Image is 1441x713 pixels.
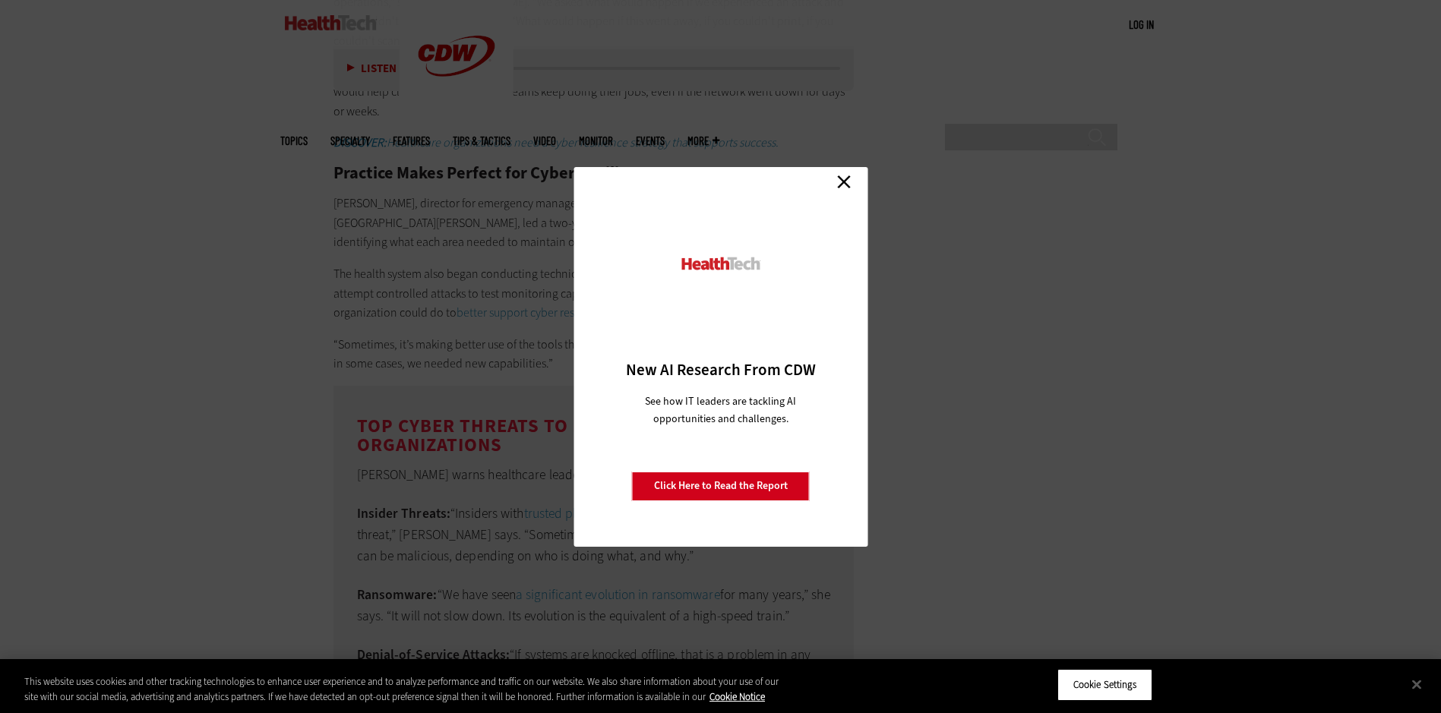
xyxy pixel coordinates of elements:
[679,256,762,272] img: HealthTech_0.png
[1400,667,1433,701] button: Close
[627,393,814,427] p: See how IT leaders are tackling AI opportunities and challenges.
[600,359,841,380] h3: New AI Research From CDW
[709,690,765,703] a: More information about your privacy
[1057,669,1152,701] button: Cookie Settings
[833,171,855,194] a: Close
[632,472,810,500] a: Click Here to Read the Report
[24,674,792,704] div: This website uses cookies and other tracking technologies to enhance user experience and to analy...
